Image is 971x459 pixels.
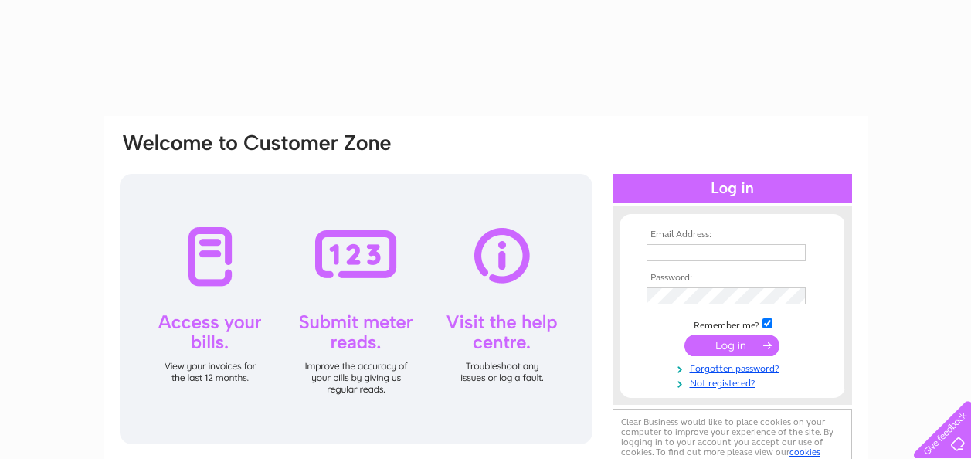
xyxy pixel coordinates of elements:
[647,375,822,389] a: Not registered?
[647,360,822,375] a: Forgotten password?
[643,273,822,284] th: Password:
[643,229,822,240] th: Email Address:
[684,335,779,356] input: Submit
[643,316,822,331] td: Remember me?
